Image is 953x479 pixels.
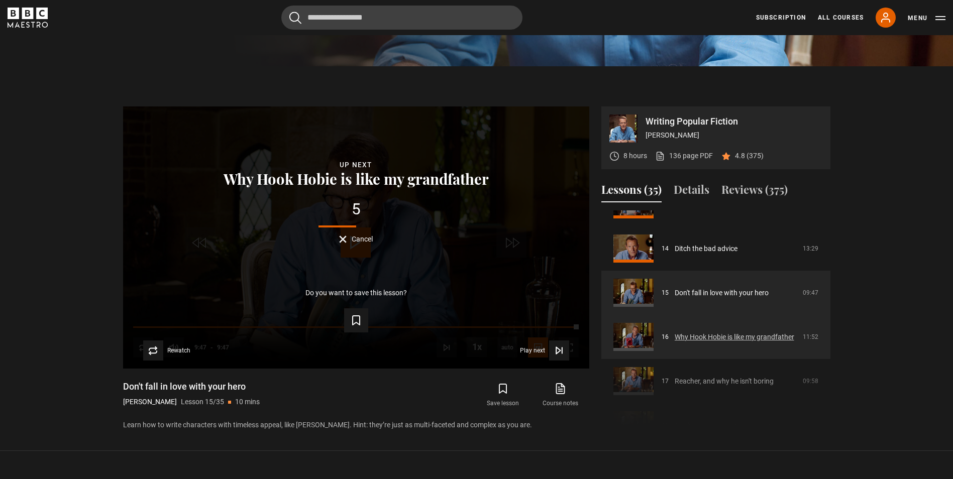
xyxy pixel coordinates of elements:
[818,13,864,22] a: All Courses
[305,289,407,296] p: Do you want to save this lesson?
[646,117,822,126] p: Writing Popular Fiction
[289,12,301,24] button: Submit the search query
[139,201,573,217] div: 5
[520,340,569,361] button: Play next
[123,420,589,430] p: Learn how to write characters with timeless appeal, like [PERSON_NAME]. Hint: they’re just as mul...
[123,381,260,393] h1: Don't fall in love with your hero
[721,181,788,202] button: Reviews (375)
[352,235,373,243] span: Cancel
[221,171,492,186] button: Why Hook Hobie is like my grandfather
[123,397,177,407] p: [PERSON_NAME]
[339,235,373,243] button: Cancel
[655,151,713,161] a: 136 page PDF
[123,106,589,369] video-js: Video Player
[675,332,794,342] a: Why Hook Hobie is like my grandfather
[167,347,190,353] span: Rewatch
[520,347,545,353] span: Play next
[181,397,224,407] p: Lesson 15/35
[675,288,769,298] a: Don't fall in love with your hero
[735,151,764,161] p: 4.8 (375)
[674,181,709,202] button: Details
[474,381,532,410] button: Save lesson
[281,6,522,30] input: Search
[139,159,573,171] div: Up next
[532,381,589,410] a: Course notes
[908,13,945,23] button: Toggle navigation
[623,151,647,161] p: 8 hours
[8,8,48,28] svg: BBC Maestro
[235,397,260,407] p: 10 mins
[646,130,822,141] p: [PERSON_NAME]
[601,181,662,202] button: Lessons (35)
[675,244,737,254] a: Ditch the bad advice
[143,340,190,361] button: Rewatch
[756,13,806,22] a: Subscription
